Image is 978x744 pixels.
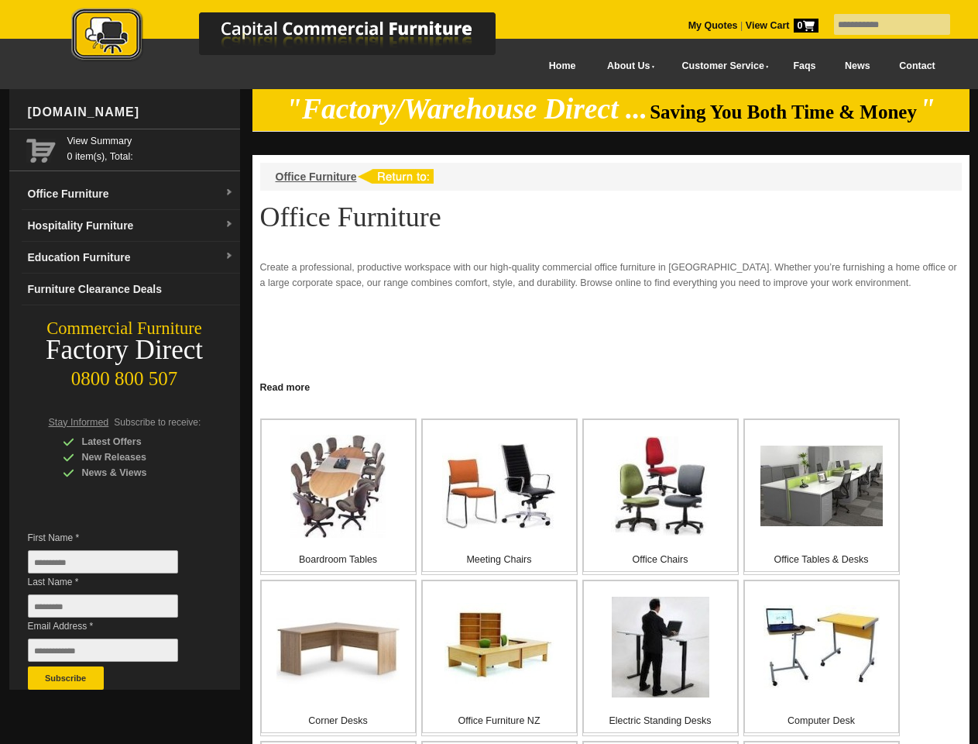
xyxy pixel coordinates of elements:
[919,93,935,125] em: "
[423,552,576,567] p: Meeting Chairs
[290,435,386,538] img: Boardroom Tables
[764,605,880,690] img: Computer Desk
[28,594,178,618] input: Last Name *
[225,252,234,261] img: dropdown
[22,89,240,136] div: [DOMAIN_NAME]
[9,318,240,339] div: Commercial Furniture
[421,580,578,736] a: Office Furniture NZ Office Furniture NZ
[442,443,556,529] img: Meeting Chairs
[743,20,818,31] a: View Cart0
[590,49,664,84] a: About Us
[28,666,104,690] button: Subscribe
[225,188,234,198] img: dropdown
[650,102,917,122] span: Saving You Both Time & Money
[745,552,898,567] p: Office Tables & Desks
[29,8,571,69] a: Capital Commercial Furniture Logo
[28,639,178,662] input: Email Address *
[260,418,417,575] a: Boardroom Tables Boardroom Tables
[9,339,240,361] div: Factory Direct
[357,169,434,184] img: return to
[743,418,900,575] a: Office Tables & Desks Office Tables & Desks
[67,133,234,149] a: View Summary
[260,202,962,232] h1: Office Furniture
[22,242,240,274] a: Education Furnituredropdown
[63,465,210,480] div: News & Views
[262,713,415,728] p: Corner Desks
[29,8,571,64] img: Capital Commercial Furniture Logo
[444,603,554,692] img: Office Furniture NZ
[22,274,240,305] a: Furniture Clearance Deals
[688,20,738,31] a: My Quotes
[22,210,240,242] a: Hospitality Furnituredropdown
[584,552,737,567] p: Office Chairs
[28,574,201,590] span: Last Name *
[63,434,210,449] div: Latest Offers
[276,608,400,687] img: Corner Desks
[760,446,883,526] img: Office Tables & Desks
[28,618,201,634] span: Email Address *
[225,220,234,229] img: dropdown
[612,597,709,697] img: Electric Standing Desks
[745,713,898,728] p: Computer Desk
[63,449,210,465] div: New Releases
[743,580,900,736] a: Computer Desk Computer Desk
[423,713,576,728] p: Office Furniture NZ
[582,580,739,736] a: Electric Standing Desks Electric Standing Desks
[262,552,415,567] p: Boardroom Tables
[664,49,778,84] a: Customer Service
[22,178,240,210] a: Office Furnituredropdown
[114,417,201,428] span: Subscribe to receive:
[67,133,234,162] span: 0 item(s), Total:
[260,580,417,736] a: Corner Desks Corner Desks
[49,417,109,428] span: Stay Informed
[582,418,739,575] a: Office Chairs Office Chairs
[28,550,178,573] input: First Name *
[286,93,647,125] em: "Factory/Warehouse Direct ...
[884,49,949,84] a: Contact
[260,260,962,291] p: Create a professional, productive workspace with our high-quality commercial office furniture in ...
[421,418,578,575] a: Meeting Chairs Meeting Chairs
[252,376,969,395] a: Click to read more
[746,20,818,31] strong: View Cart
[830,49,884,84] a: News
[28,530,201,546] span: First Name *
[584,713,737,728] p: Electric Standing Desks
[276,170,357,183] a: Office Furniture
[779,49,831,84] a: Faqs
[794,19,818,33] span: 0
[9,360,240,390] div: 0800 800 507
[611,436,710,536] img: Office Chairs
